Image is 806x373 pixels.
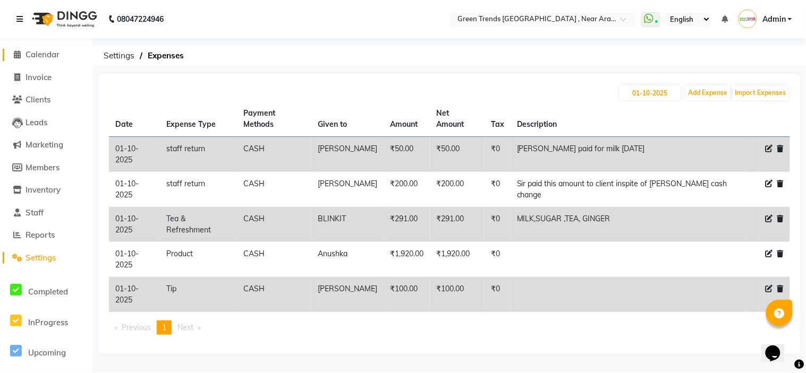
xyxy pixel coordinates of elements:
td: 01-10-2025 [109,242,160,277]
td: staff return [160,172,237,207]
span: InProgress [28,317,68,327]
td: 01-10-2025 [109,207,160,242]
span: Calendar [26,49,60,59]
a: Reports [3,229,90,241]
a: Staff [3,207,90,219]
td: [PERSON_NAME] paid for milk [DATE] [511,137,746,172]
span: Marketing [26,140,63,150]
img: Admin [739,10,757,28]
td: [PERSON_NAME] [311,277,384,312]
span: Reports [26,230,55,240]
td: CASH [237,137,311,172]
input: PLACEHOLDER.DATE [620,85,681,100]
td: Tip [160,277,237,312]
td: ₹50.00 [430,137,485,172]
td: 01-10-2025 [109,137,160,172]
td: ₹0 [485,137,511,172]
span: Previous [122,323,151,332]
a: Inventory [3,184,90,196]
span: Completed [28,287,68,297]
td: ₹0 [485,242,511,277]
a: Invoice [3,72,90,84]
td: ₹0 [485,277,511,312]
td: ₹291.00 [430,207,485,242]
td: Sir paid this amount to client inspite of [PERSON_NAME] cash change [511,172,746,207]
span: 1 [162,323,166,332]
td: Product [160,242,237,277]
td: ₹291.00 [384,207,430,242]
span: Invoice [26,72,52,82]
a: Members [3,162,90,174]
span: Upcoming [28,348,66,358]
iframe: chat widget [761,331,795,362]
td: MILK,SUGAR ,TEA, GINGER [511,207,746,242]
td: CASH [237,277,311,312]
span: Inventory [26,185,61,195]
td: staff return [160,137,237,172]
td: ₹200.00 [384,172,430,207]
th: Expense Type [160,101,237,137]
th: Tax [485,101,511,137]
b: 08047224946 [117,4,164,34]
td: ₹50.00 [384,137,430,172]
img: logo [27,4,100,34]
span: Staff [26,207,44,218]
th: Description [511,101,746,137]
th: Payment Methods [237,101,311,137]
span: Expenses [142,46,189,65]
nav: Pagination [109,320,790,335]
a: Calendar [3,49,90,61]
th: Net Amount [430,101,485,137]
a: Settings [3,252,90,264]
td: ₹1,920.00 [384,242,430,277]
span: Leads [26,117,47,127]
td: BLINKIT [311,207,384,242]
span: Clients [26,94,50,105]
td: ₹200.00 [430,172,485,207]
a: Marketing [3,139,90,151]
td: ₹0 [485,207,511,242]
td: CASH [237,207,311,242]
th: Given to [311,101,384,137]
td: CASH [237,172,311,207]
th: Amount [384,101,430,137]
td: Anushka [311,242,384,277]
span: Settings [26,253,56,263]
span: Members [26,162,60,172]
td: ₹1,920.00 [430,242,485,277]
td: 01-10-2025 [109,172,160,207]
td: [PERSON_NAME] [311,137,384,172]
span: Settings [98,46,140,65]
span: Next [177,323,193,332]
button: Import Expenses [733,85,789,100]
td: ₹100.00 [384,277,430,312]
td: ₹100.00 [430,277,485,312]
a: Clients [3,94,90,106]
td: ₹0 [485,172,511,207]
td: [PERSON_NAME] [311,172,384,207]
a: Leads [3,117,90,129]
th: Date [109,101,160,137]
button: Add Expense [686,85,731,100]
span: Admin [762,14,786,25]
td: Tea & Refreshment [160,207,237,242]
td: CASH [237,242,311,277]
td: 01-10-2025 [109,277,160,312]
